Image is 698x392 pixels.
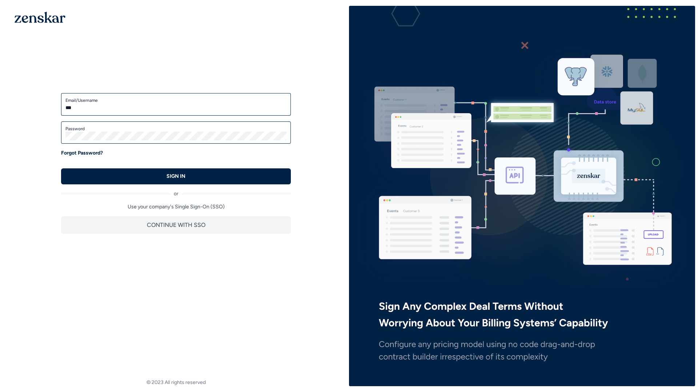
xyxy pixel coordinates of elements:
[65,126,286,132] label: Password
[61,149,103,157] a: Forgot Password?
[61,168,291,184] button: SIGN IN
[61,184,291,197] div: or
[61,216,291,234] button: CONTINUE WITH SSO
[61,203,291,211] p: Use your company's Single Sign-On (SSO)
[15,12,65,23] img: 1OGAJ2xQqyY4LXKgY66KYq0eOWRCkrZdAb3gUhuVAqdWPZE9SRJmCz+oDMSn4zDLXe31Ii730ItAGKgCKgCCgCikA4Av8PJUP...
[167,173,185,180] p: SIGN IN
[65,97,286,103] label: Email/Username
[3,379,349,386] footer: © 2023 All rights reserved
